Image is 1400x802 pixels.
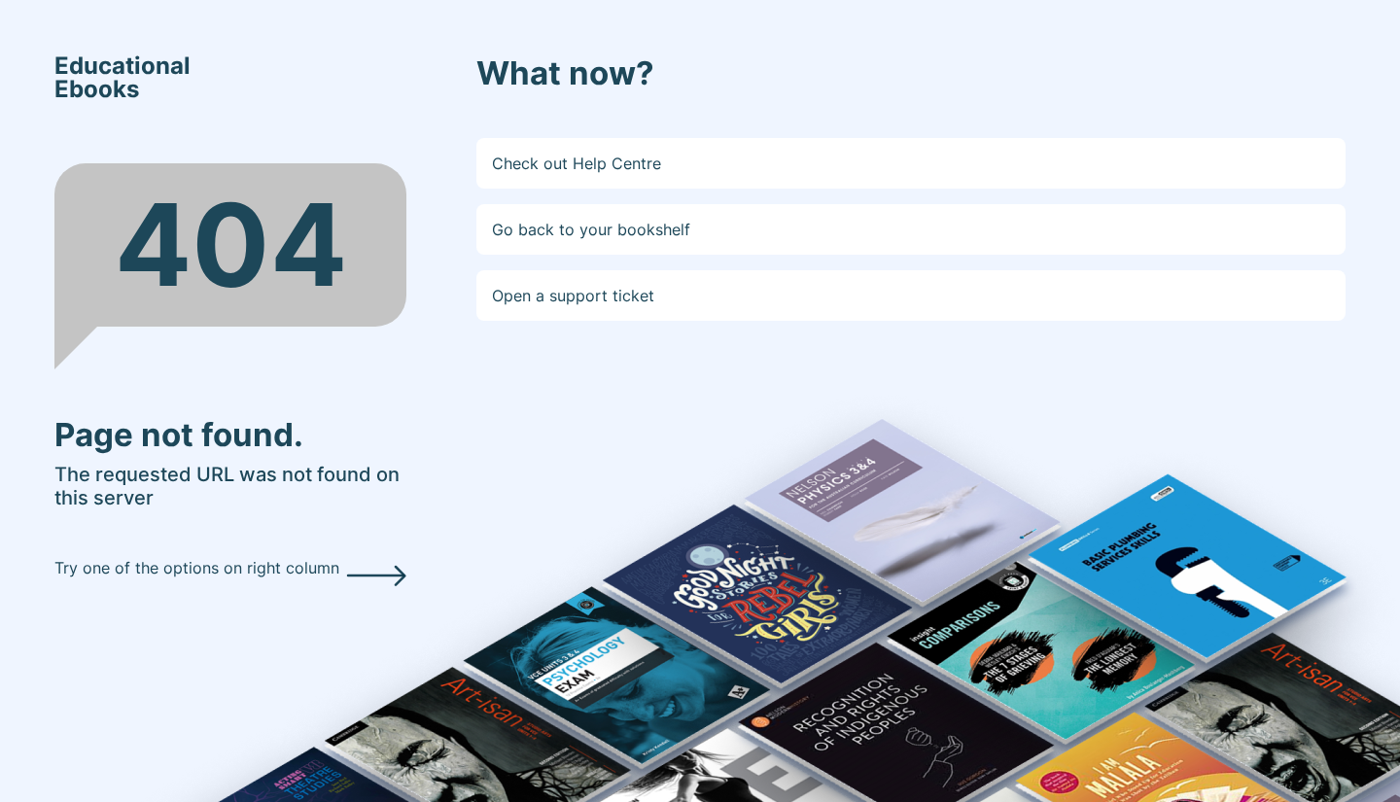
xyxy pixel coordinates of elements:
div: 404 [54,163,406,327]
h5: The requested URL was not found on this server [54,463,406,509]
p: Try one of the options on right column [54,556,339,579]
span: Educational Ebooks [54,54,191,101]
a: Check out Help Centre [476,138,1346,189]
h3: Page not found. [54,416,406,455]
a: Open a support ticket [476,270,1346,321]
a: Go back to your bookshelf [476,204,1346,255]
h3: What now? [476,54,1346,93]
